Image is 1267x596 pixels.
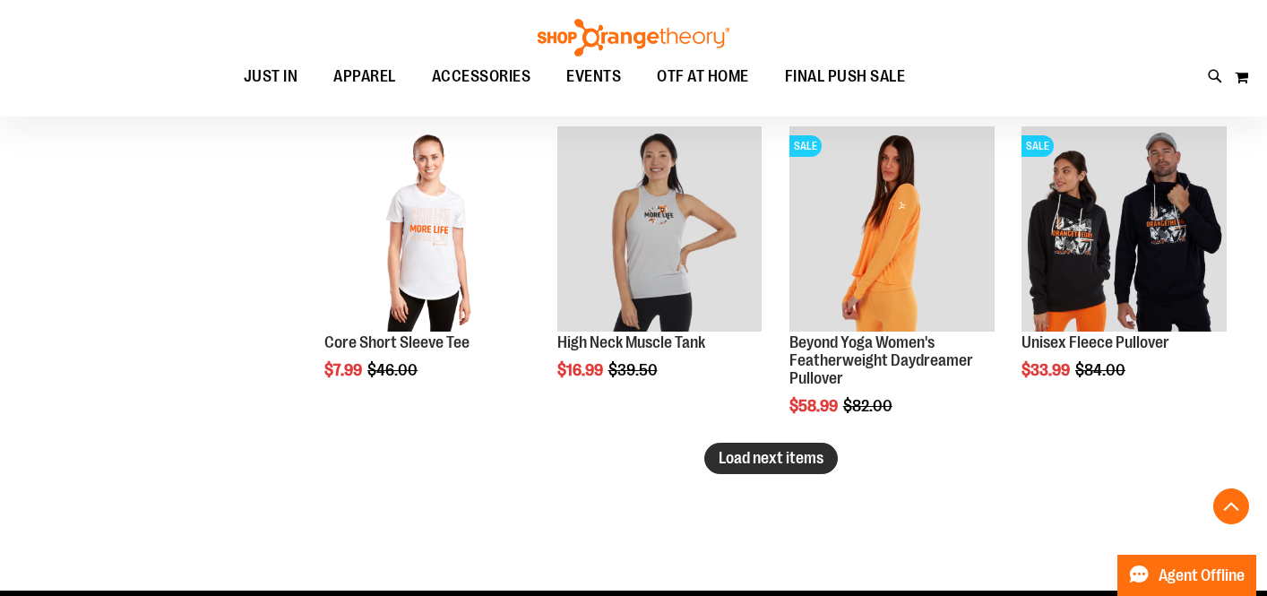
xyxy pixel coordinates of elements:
[785,56,906,97] span: FINAL PUSH SALE
[789,333,973,387] a: Beyond Yoga Women's Featherweight Daydreamer Pullover
[719,449,823,467] span: Load next items
[557,361,606,379] span: $16.99
[557,126,763,332] img: Product image for High Neck Muscle Tank
[1021,333,1169,351] a: Unisex Fleece Pullover
[657,56,749,97] span: OTF AT HOME
[566,56,621,97] span: EVENTS
[324,126,530,332] img: Product image for Core Short Sleeve Tee
[324,333,470,351] a: Core Short Sleeve Tee
[780,117,1004,460] div: product
[1021,126,1227,334] a: Product image for Unisex Fleece PulloverSALE
[789,126,995,332] img: Product image for Beyond Yoga Womens Featherweight Daydreamer Pullover
[1021,361,1073,379] span: $33.99
[315,117,539,425] div: product
[1013,117,1236,425] div: product
[432,56,531,97] span: ACCESSORIES
[789,126,995,334] a: Product image for Beyond Yoga Womens Featherweight Daydreamer PulloverSALE
[1159,567,1245,584] span: Agent Offline
[324,361,365,379] span: $7.99
[1117,555,1256,596] button: Agent Offline
[789,397,840,415] span: $58.99
[1213,488,1249,524] button: Back To Top
[324,126,530,334] a: Product image for Core Short Sleeve Tee
[557,333,705,351] a: High Neck Muscle Tank
[789,135,822,157] span: SALE
[704,443,838,474] button: Load next items
[333,56,396,97] span: APPAREL
[1021,126,1227,332] img: Product image for Unisex Fleece Pullover
[557,126,763,334] a: Product image for High Neck Muscle Tank
[1021,135,1054,157] span: SALE
[244,56,298,97] span: JUST IN
[535,19,732,56] img: Shop Orangetheory
[367,361,420,379] span: $46.00
[1075,361,1128,379] span: $84.00
[843,397,895,415] span: $82.00
[548,117,771,425] div: product
[608,361,660,379] span: $39.50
